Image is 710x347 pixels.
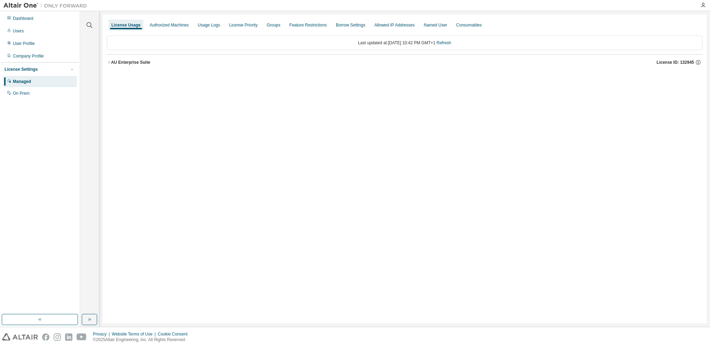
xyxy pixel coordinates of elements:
div: Dashboard [13,16,33,21]
div: Feature Restrictions [290,22,327,28]
img: Altair One [3,2,90,9]
img: linkedin.svg [65,333,72,341]
div: On Prem [13,91,30,96]
img: altair_logo.svg [2,333,38,341]
p: © 2025 Altair Engineering, Inc. All Rights Reserved. [93,337,192,343]
div: Users [13,28,24,34]
div: License Settings [5,67,38,72]
div: Managed [13,79,31,84]
div: Authorized Machines [150,22,189,28]
button: AU Enterprise SuiteLicense ID: 132945 [107,55,702,70]
div: Privacy [93,331,112,337]
div: Consumables [456,22,482,28]
div: Usage Logs [198,22,220,28]
div: AU Enterprise Suite [111,60,150,65]
img: facebook.svg [42,333,49,341]
div: Company Profile [13,53,44,59]
div: Cookie Consent [158,331,191,337]
div: License Usage [111,22,141,28]
img: instagram.svg [54,333,61,341]
span: License ID: 132945 [657,60,694,65]
div: Borrow Settings [336,22,365,28]
div: Named User [424,22,447,28]
div: License Priority [229,22,258,28]
img: youtube.svg [77,333,87,341]
a: Refresh [436,40,451,45]
div: Last updated at: [DATE] 10:42 PM GMT+1 [107,36,702,50]
div: User Profile [13,41,35,46]
div: Allowed IP Addresses [374,22,415,28]
div: Website Terms of Use [112,331,158,337]
div: Groups [267,22,280,28]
